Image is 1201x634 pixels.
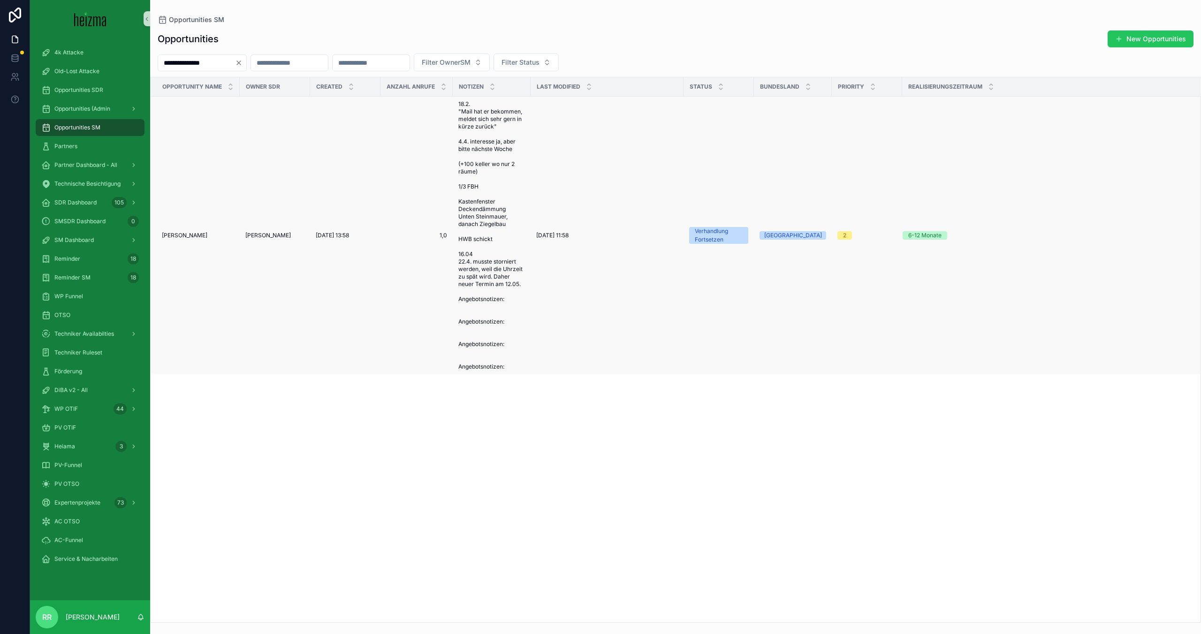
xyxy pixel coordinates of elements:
[162,83,222,91] span: Opportunity Name
[36,363,144,380] a: Förderung
[36,400,144,417] a: WP OTIF44
[903,231,1188,240] a: 6-12 Monate
[128,216,139,227] div: 0
[36,213,144,230] a: SMSDR Dashboard0
[422,58,471,67] span: Filter OwnerSM
[54,255,80,263] span: Reminder
[162,232,234,239] a: [PERSON_NAME]
[54,405,78,413] span: WP OTIF
[36,513,144,530] a: AC OTSO
[502,58,540,67] span: Filter Status
[112,197,127,208] div: 105
[54,199,97,206] span: SDR Dashboard
[36,269,144,286] a: Reminder SM18
[764,231,822,240] div: [GEOGRAPHIC_DATA]
[54,311,70,319] span: OTSO
[36,194,144,211] a: SDR Dashboard105
[316,232,349,239] span: [DATE] 13:58
[837,231,897,240] a: 2
[54,124,100,131] span: Opportunities SM
[36,44,144,61] a: 4k Attacke
[54,424,76,431] span: PV OTIF
[36,157,144,174] a: Partner Dashboard - All
[54,161,117,169] span: Partner Dashboard - All
[36,175,144,192] a: Technische Besichtigung
[36,232,144,249] a: SM Dashboard
[536,232,569,239] span: [DATE] 11:58
[414,53,490,71] button: Select Button
[36,100,144,117] a: Opportunities (Admin
[66,612,120,622] p: [PERSON_NAME]
[128,253,139,264] div: 18
[36,82,144,98] a: Opportunities SDR
[695,227,743,244] div: Verhandlung Fortsetzen
[54,461,82,469] span: PV-Funnel
[36,138,144,155] a: Partners
[74,11,106,26] img: App logo
[459,83,484,91] span: Notizen
[54,68,99,75] span: Old-Lost Attacke
[158,32,219,45] h1: Opportunities
[316,83,342,91] span: Created
[114,403,127,415] div: 44
[36,532,144,549] a: AC-Funnel
[235,59,246,67] button: Clear
[54,143,77,150] span: Partners
[36,119,144,136] a: Opportunities SM
[54,274,91,281] span: Reminder SM
[760,231,826,240] a: [GEOGRAPHIC_DATA]
[246,83,280,91] span: Owner SDR
[908,231,942,240] div: 6-12 Monate
[128,272,139,283] div: 18
[690,83,712,91] span: Status
[42,611,52,623] span: RR
[54,105,110,113] span: Opportunities (Admin
[30,38,150,580] div: scrollable content
[245,232,304,239] a: [PERSON_NAME]
[54,480,79,488] span: PV OTSO
[36,475,144,492] a: PV OTSO
[316,232,375,239] a: [DATE] 13:58
[494,53,559,71] button: Select Button
[54,443,75,450] span: Heiama
[36,438,144,455] a: Heiama3
[115,441,127,452] div: 3
[54,386,88,394] span: DiBA v2 - All
[54,349,102,356] span: Techniker Ruleset
[838,83,864,91] span: Priority
[689,227,748,244] a: Verhandlung Fortsetzen
[54,49,84,56] span: 4k Attacke
[54,536,83,544] span: AC-Funnel
[36,457,144,474] a: PV-Funnel
[760,83,799,91] span: Bundesland
[387,83,435,91] span: Anzahl Anrufe
[36,63,144,80] a: Old-Lost Attacke
[36,419,144,436] a: PV OTIF
[54,555,118,563] span: Service & Nacharbeiten
[1108,30,1193,47] button: New Opportunities
[54,330,114,338] span: Techniker Availabilties
[36,325,144,342] a: Techniker Availabilties
[114,497,127,508] div: 73
[54,499,100,506] span: Expertenprojekte
[537,83,580,91] span: Last Modified
[458,100,525,370] a: 18.2. "Mail hat er bekommen, meldet sich sehr gern in kürze zurück" 4.4. interesse ja, aber bitte...
[386,232,447,239] a: 1,0
[158,15,224,24] a: Opportunities SM
[36,344,144,361] a: Techniker Ruleset
[843,231,846,240] div: 2
[245,232,291,239] span: [PERSON_NAME]
[54,293,83,300] span: WP Funnel
[36,250,144,267] a: Reminder18
[54,368,82,375] span: Förderung
[54,236,94,244] span: SM Dashboard
[54,180,121,188] span: Technische Besichtigung
[36,307,144,324] a: OTSO
[54,218,106,225] span: SMSDR Dashboard
[536,232,678,239] a: [DATE] 11:58
[162,232,207,239] span: [PERSON_NAME]
[54,86,103,94] span: Opportunities SDR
